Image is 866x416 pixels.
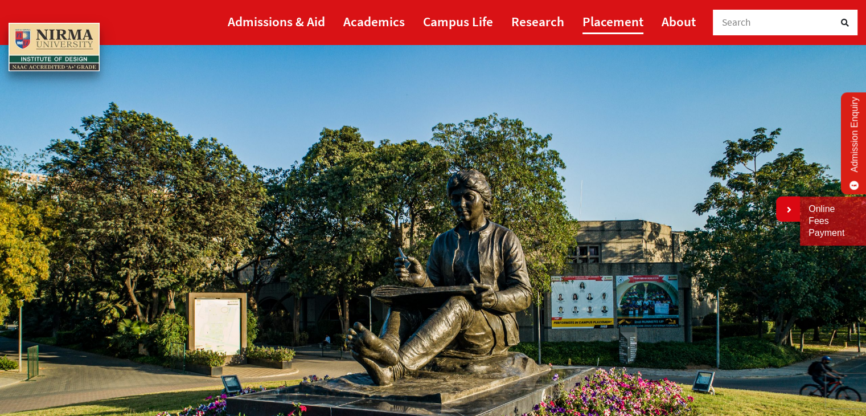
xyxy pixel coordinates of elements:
[808,203,857,239] a: Online Fees Payment
[9,23,100,72] img: main_logo
[228,9,325,34] a: Admissions & Aid
[662,9,696,34] a: About
[343,9,405,34] a: Academics
[722,16,752,28] span: Search
[582,9,643,34] a: Placement
[511,9,564,34] a: Research
[423,9,493,34] a: Campus Life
